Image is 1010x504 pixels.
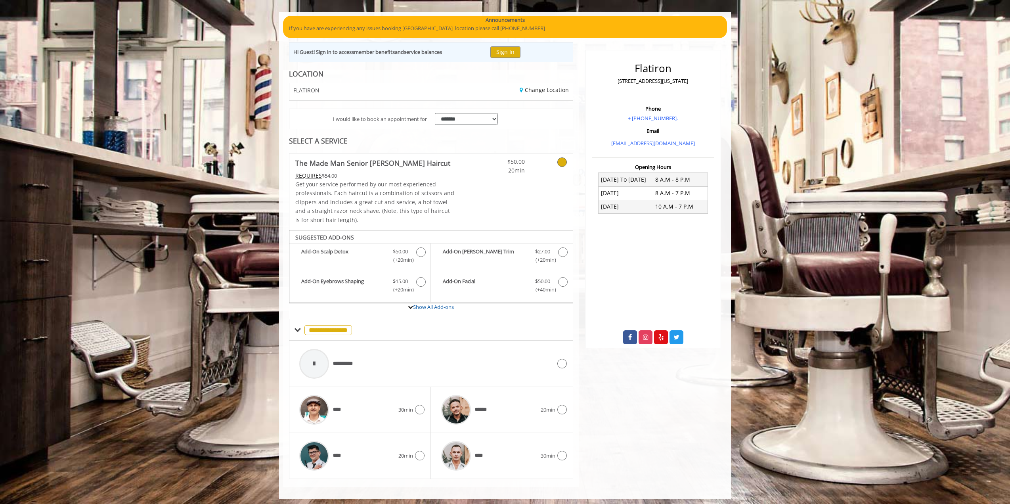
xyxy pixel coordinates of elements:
[486,16,525,24] b: Announcements
[535,247,550,256] span: $27.00
[594,63,712,74] h2: Flatiron
[628,115,678,122] a: + [PHONE_NUMBER].
[478,157,525,166] span: $50.00
[295,234,354,241] b: SUGGESTED ADD-ONS
[541,452,555,460] span: 30min
[653,186,708,200] td: 8 A.M - 7 P.M
[354,48,395,56] b: member benefits
[611,140,695,147] a: [EMAIL_ADDRESS][DOMAIN_NAME]
[293,87,319,93] span: FLATIRON
[599,200,653,213] td: [DATE]
[599,186,653,200] td: [DATE]
[301,277,385,294] b: Add-On Eyebrows Shaping
[289,137,573,145] div: SELECT A SERVICE
[478,166,525,175] span: 20min
[443,277,527,294] b: Add-On Facial
[293,277,427,296] label: Add-On Eyebrows Shaping
[301,247,385,264] b: Add-On Scalp Detox
[398,452,413,460] span: 20min
[404,48,442,56] b: service balances
[653,173,708,186] td: 8 A.M - 8 P.M
[289,24,721,33] p: If you have are experiencing any issues booking [GEOGRAPHIC_DATA] location please call [PHONE_NUM...
[413,303,454,310] a: Show All Add-ons
[435,247,568,266] label: Add-On Beard Trim
[393,277,408,286] span: $15.00
[389,286,412,294] span: (+20min )
[333,115,427,123] span: I would like to book an appointment for
[520,86,569,94] a: Change Location
[594,106,712,111] h3: Phone
[295,172,322,179] span: This service needs some Advance to be paid before we block your appointment
[594,77,712,85] p: [STREET_ADDRESS][US_STATE]
[435,277,568,296] label: Add-On Facial
[393,247,408,256] span: $50.00
[443,247,527,264] b: Add-On [PERSON_NAME] Trim
[293,247,427,266] label: Add-On Scalp Detox
[535,277,550,286] span: $50.00
[295,157,450,169] b: The Made Man Senior [PERSON_NAME] Haircut
[293,48,442,56] div: Hi Guest! Sign in to access and
[490,46,520,58] button: Sign In
[295,171,455,180] div: $54.00
[594,128,712,134] h3: Email
[289,69,323,79] b: LOCATION
[599,173,653,186] td: [DATE] To [DATE]
[389,256,412,264] span: (+20min )
[531,256,554,264] span: (+20min )
[295,180,455,224] p: Get your service performed by our most experienced professionals. Each haircut is a combination o...
[592,164,714,170] h3: Opening Hours
[531,286,554,294] span: (+40min )
[289,230,573,304] div: The Made Man Senior Barber Haircut Add-onS
[653,200,708,213] td: 10 A.M - 7 P.M
[541,406,555,414] span: 20min
[398,406,413,414] span: 30min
